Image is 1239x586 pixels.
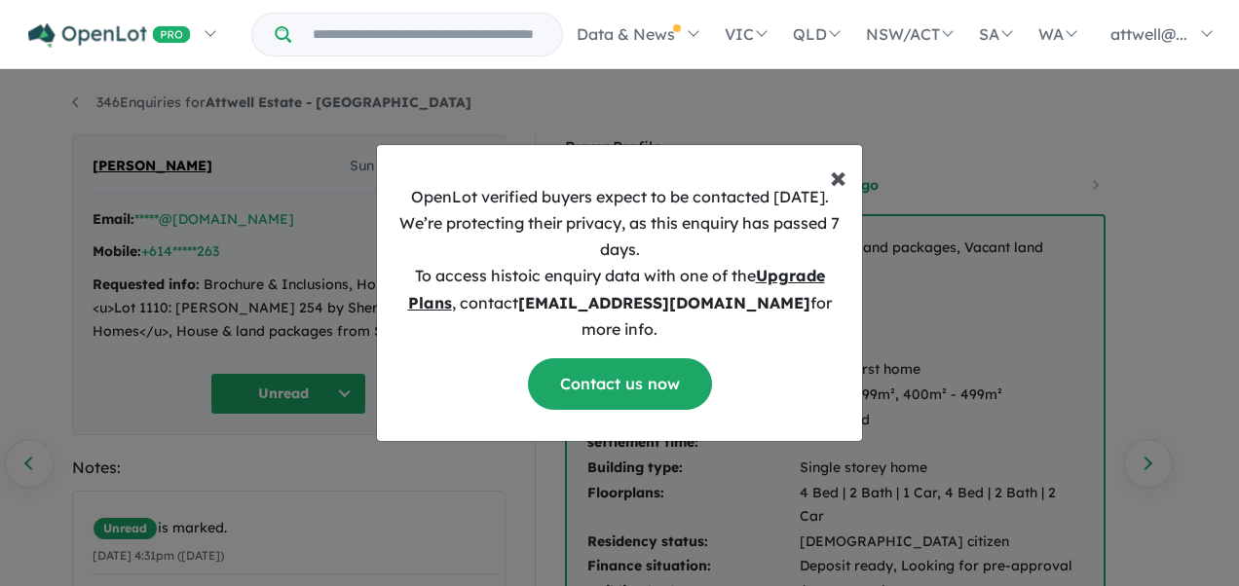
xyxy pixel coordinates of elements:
[393,184,846,343] p: OpenLot verified buyers expect to be contacted [DATE]. We’re protecting their privacy, as this en...
[830,157,846,196] span: ×
[408,266,825,311] u: Upgrade Plans
[518,293,810,312] b: [EMAIL_ADDRESS][DOMAIN_NAME]
[28,23,191,48] img: Openlot PRO Logo White
[295,14,558,55] input: Try estate name, suburb, builder or developer
[1110,24,1187,44] span: attwell@...
[528,358,712,410] a: Contact us now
